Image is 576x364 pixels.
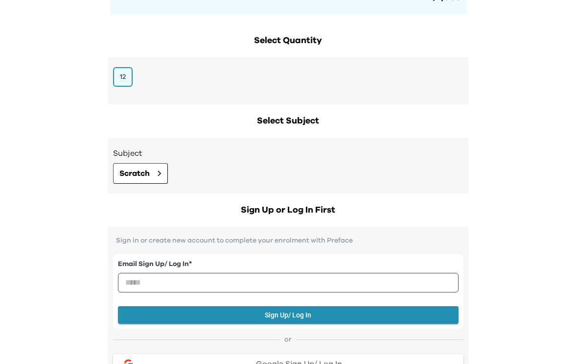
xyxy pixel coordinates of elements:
h2: Select Quantity [108,34,468,48]
h2: Sign Up or Log In First [108,203,468,217]
span: or [280,335,296,344]
h2: Select Subject [108,114,468,128]
span: Scratch [119,168,150,179]
label: Email Sign Up/ Log In * [118,259,459,269]
p: Sign in or create new account to complete your enrolment with Preface [113,237,463,244]
button: Scratch [113,163,168,184]
button: Sign Up/ Log In [118,306,459,324]
button: 12 [113,67,133,87]
h3: Subject [113,147,463,159]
